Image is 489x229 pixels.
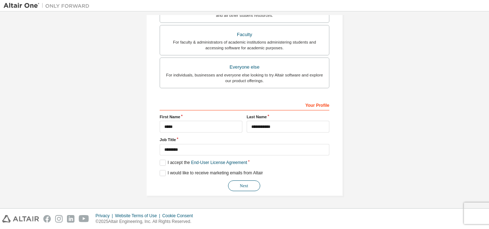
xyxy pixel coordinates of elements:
img: Altair One [4,2,93,9]
label: I accept the [160,160,247,166]
img: facebook.svg [43,215,51,223]
button: Next [228,180,260,191]
div: For individuals, businesses and everyone else looking to try Altair software and explore our prod... [164,72,325,84]
img: altair_logo.svg [2,215,39,223]
a: End-User License Agreement [191,160,247,165]
div: Privacy [96,213,115,219]
label: I would like to receive marketing emails from Altair [160,170,263,176]
div: Website Terms of Use [115,213,162,219]
div: For faculty & administrators of academic institutions administering students and accessing softwa... [164,39,325,51]
label: First Name [160,114,242,120]
img: linkedin.svg [67,215,74,223]
div: Cookie Consent [162,213,197,219]
div: Everyone else [164,62,325,72]
div: Your Profile [160,99,329,110]
img: instagram.svg [55,215,63,223]
label: Last Name [247,114,329,120]
img: youtube.svg [79,215,89,223]
p: © 2025 Altair Engineering, Inc. All Rights Reserved. [96,219,197,225]
div: Faculty [164,30,325,40]
label: Job Title [160,137,329,143]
